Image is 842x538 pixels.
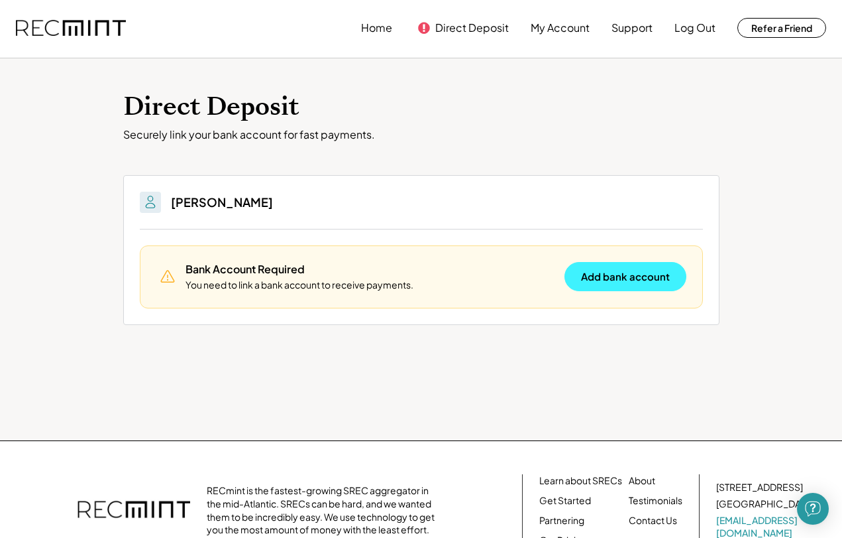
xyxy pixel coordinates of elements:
[435,15,509,41] button: Direct Deposit
[361,15,392,41] button: Home
[674,15,715,41] button: Log Out
[16,20,126,36] img: recmint-logotype%403x.png
[123,128,719,142] div: Securely link your bank account for fast payments.
[629,494,682,507] a: Testimonials
[716,481,803,494] div: [STREET_ADDRESS]
[539,474,622,488] a: Learn about SRECs
[797,493,829,525] div: Open Intercom Messenger
[171,194,273,210] h3: [PERSON_NAME]
[611,15,653,41] button: Support
[185,279,413,292] div: You need to link a bank account to receive payments.
[539,494,591,507] a: Get Started
[531,15,590,41] button: My Account
[207,484,442,536] div: RECmint is the fastest-growing SREC aggregator in the mid-Atlantic. SRECs can be hard, and we wan...
[737,18,826,38] button: Refer a Friend
[142,194,158,210] img: People.svg
[716,498,813,511] div: [GEOGRAPHIC_DATA]
[539,514,584,527] a: Partnering
[78,488,190,534] img: recmint-logotype%403x.png
[629,474,655,488] a: About
[629,514,677,527] a: Contact Us
[564,262,686,291] button: Add bank account
[185,262,305,277] div: Bank Account Required
[123,92,719,123] h1: Direct Deposit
